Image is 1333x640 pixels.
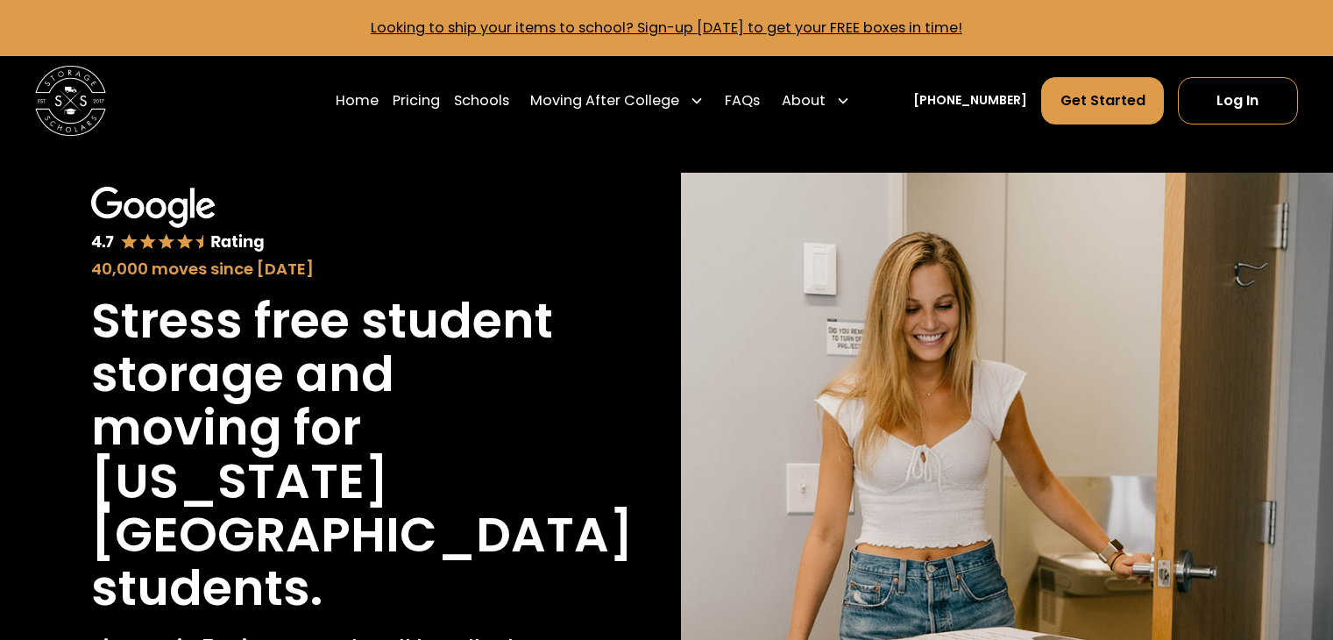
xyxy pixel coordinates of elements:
[725,76,760,125] a: FAQs
[523,76,711,125] div: Moving After College
[913,91,1027,110] a: [PHONE_NUMBER]
[393,76,440,125] a: Pricing
[782,90,826,111] div: About
[530,90,679,111] div: Moving After College
[454,76,509,125] a: Schools
[336,76,379,125] a: Home
[35,66,106,137] img: Storage Scholars main logo
[91,455,633,562] h1: [US_STATE][GEOGRAPHIC_DATA]
[91,295,561,455] h1: Stress free student storage and moving for
[91,562,323,615] h1: students.
[775,76,857,125] div: About
[1178,77,1298,124] a: Log In
[91,187,264,253] img: Google 4.7 star rating
[1041,77,1163,124] a: Get Started
[91,257,561,281] div: 40,000 moves since [DATE]
[371,18,962,38] a: Looking to ship your items to school? Sign-up [DATE] to get your FREE boxes in time!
